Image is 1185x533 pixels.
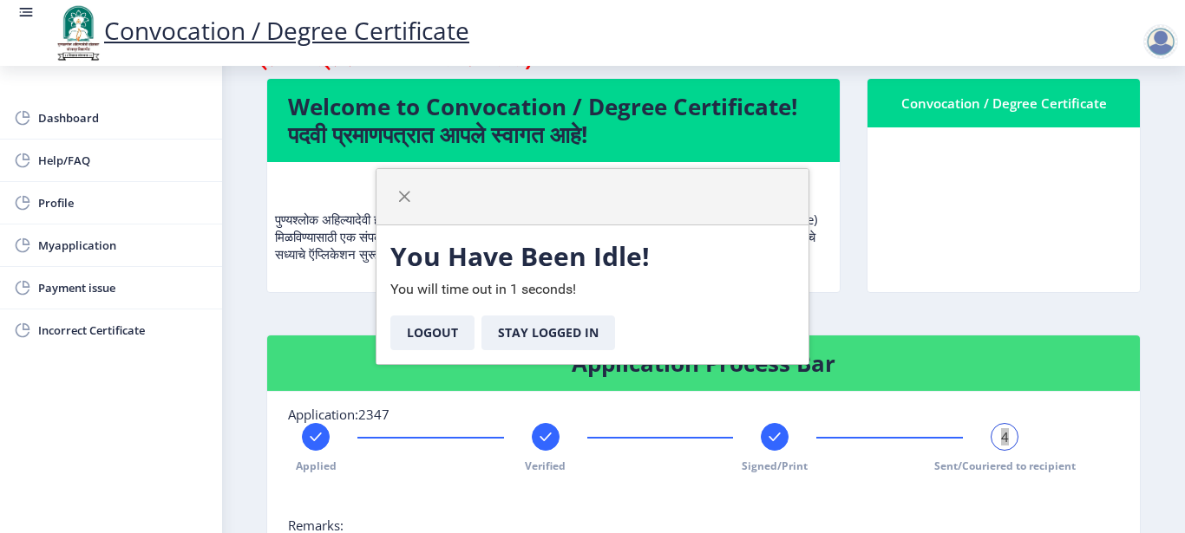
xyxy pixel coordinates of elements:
[288,349,1119,377] h4: Application Process Bar
[390,315,475,350] button: Logout
[38,150,208,171] span: Help/FAQ
[296,458,337,473] span: Applied
[52,3,104,62] img: logo
[38,107,208,128] span: Dashboard
[481,315,615,350] button: Stay Logged In
[275,176,832,263] p: पुण्यश्लोक अहिल्यादेवी होळकर सोलापूर विद्यापीठाकडून तुमचे पदवी प्रमाणपत्र (Convocation / Degree C...
[38,277,208,298] span: Payment issue
[390,239,795,274] h3: You Have Been Idle!
[288,406,390,423] span: Application:2347
[376,225,809,364] div: You will time out in 1 seconds!
[38,320,208,341] span: Incorrect Certificate
[38,235,208,256] span: Myapplication
[525,458,566,473] span: Verified
[288,93,819,148] h4: Welcome to Convocation / Degree Certificate! पदवी प्रमाणपत्रात आपले स्वागत आहे!
[934,458,1076,473] span: Sent/Couriered to recipient
[38,192,208,213] span: Profile
[742,458,808,473] span: Signed/Print
[888,93,1119,114] div: Convocation / Degree Certificate
[1001,428,1009,445] span: 4
[52,14,469,47] a: Convocation / Degree Certificate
